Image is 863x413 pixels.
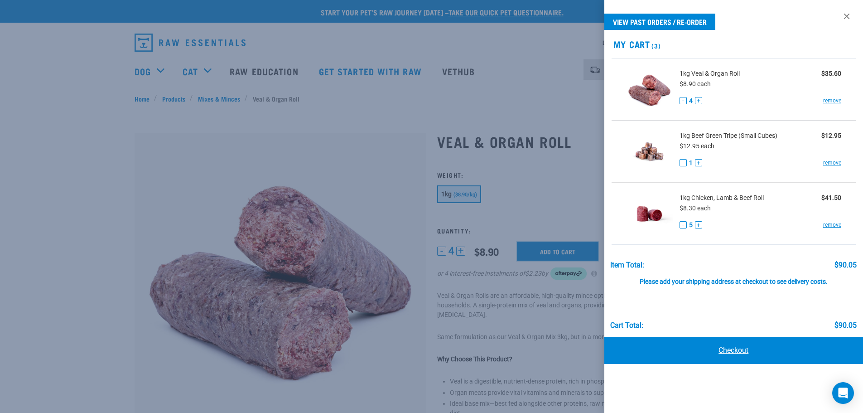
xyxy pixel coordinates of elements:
div: $90.05 [834,321,857,330]
a: remove [823,97,841,105]
button: - [680,159,687,166]
a: remove [823,159,841,167]
span: $8.30 each [680,204,711,212]
strong: $35.60 [821,70,841,77]
button: + [695,159,702,166]
button: - [680,221,687,228]
a: remove [823,221,841,229]
span: 1kg Chicken, Lamb & Beef Roll [680,193,764,203]
span: 1kg Beef Green Tripe (Small Cubes) [680,131,777,141]
span: 4 [689,96,693,106]
button: + [695,97,702,104]
span: 5 [689,220,693,230]
div: Cart total: [610,321,643,330]
div: Item Total: [610,261,644,269]
button: - [680,97,687,104]
strong: $12.95 [821,132,841,139]
span: $8.90 each [680,80,711,87]
div: Please add your shipping address at checkout to see delivery costs. [610,269,857,286]
span: (3) [650,44,661,47]
span: $12.95 each [680,142,714,150]
div: $90.05 [834,261,857,269]
img: Beef Green Tripe (Small Cubes) [626,128,673,175]
img: Veal & Organ Roll [626,66,673,113]
span: 1kg Veal & Organ Roll [680,69,740,78]
span: 1 [689,158,693,168]
div: Open Intercom Messenger [832,382,854,404]
button: + [695,221,702,228]
strong: $41.50 [821,194,841,201]
a: View past orders / re-order [604,14,715,30]
img: Chicken, Lamb & Beef Roll [626,190,673,237]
